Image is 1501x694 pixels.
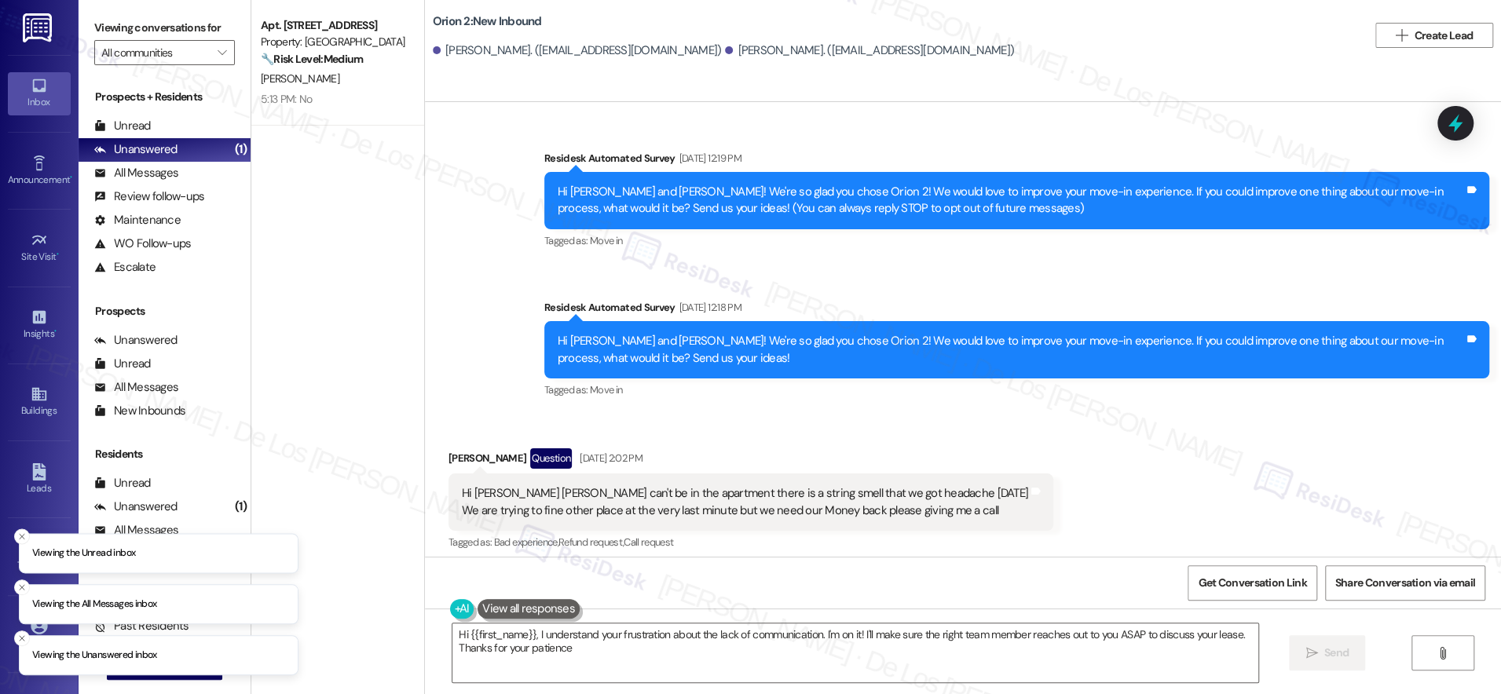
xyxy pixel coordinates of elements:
label: Viewing conversations for [94,16,235,40]
span: Create Lead [1415,27,1473,44]
div: Unanswered [94,141,178,158]
div: Hi [PERSON_NAME] [PERSON_NAME] can't be in the apartment there is a string smell that we got head... [462,485,1028,519]
div: [PERSON_NAME]. ([EMAIL_ADDRESS][DOMAIN_NAME]) [433,42,722,59]
b: Orion 2: New Inbound [433,13,542,30]
p: Viewing the Unread inbox [32,546,135,561]
div: WO Follow-ups [94,236,191,252]
div: Unread [94,118,151,134]
div: Maintenance [94,212,181,228]
div: Residesk Automated Survey [544,150,1489,172]
div: Tagged as: [448,531,1053,553]
button: Send [1289,635,1365,670]
button: Close toast [14,630,30,646]
div: Question [530,448,572,468]
div: Unanswered [94,499,178,515]
div: 5:13 PM: No [261,92,312,106]
img: ResiDesk Logo [23,13,55,42]
a: Inbox [8,72,71,115]
div: [DATE] 2:02 PM [576,450,643,466]
i:  [1396,29,1408,42]
span: Share Conversation via email [1335,575,1475,591]
button: Get Conversation Link [1188,565,1316,601]
p: Viewing the All Messages inbox [32,597,157,612]
span: Move in [590,234,622,247]
div: Unread [94,356,151,372]
div: Prospects + Residents [79,89,251,105]
div: Property: [GEOGRAPHIC_DATA] [261,34,406,50]
div: Escalate [94,259,156,276]
div: Tagged as: [544,229,1489,252]
button: Close toast [14,528,30,544]
a: Templates • [8,535,71,578]
button: Create Lead [1375,23,1493,48]
a: Leads [8,458,71,501]
a: Buildings [8,381,71,423]
a: Site Visit • [8,227,71,269]
div: Prospects [79,303,251,320]
div: Unanswered [94,332,178,349]
div: Apt. [STREET_ADDRESS] [261,17,406,34]
button: Share Conversation via email [1325,565,1485,601]
p: Viewing the Unanswered inbox [32,648,157,663]
span: [PERSON_NAME] [261,71,339,86]
a: Insights • [8,304,71,346]
span: Send [1324,645,1349,661]
i:  [1437,647,1448,659]
i:  [218,46,226,59]
button: Close toast [14,579,30,595]
a: Account [8,612,71,655]
span: Move in [590,383,622,396]
div: [DATE] 12:19 PM [675,150,741,166]
div: Unread [94,475,151,491]
div: New Inbounds [94,403,185,419]
strong: 🔧 Risk Level: Medium [261,52,363,66]
div: Hi [PERSON_NAME] and [PERSON_NAME]! We're so glad you chose Orion 2! We would love to improve you... [558,184,1464,217]
span: • [70,172,72,183]
div: (1) [231,495,251,519]
span: Bad experience , [494,535,558,549]
div: Residesk Automated Survey [544,299,1489,321]
div: [PERSON_NAME] [448,448,1053,473]
span: Refund request , [558,535,624,549]
div: (1) [231,137,251,162]
div: Tagged as: [544,378,1489,401]
div: [PERSON_NAME]. ([EMAIL_ADDRESS][DOMAIN_NAME]) [725,42,1014,59]
div: All Messages [94,165,178,181]
span: Get Conversation Link [1198,575,1306,591]
div: Hi [PERSON_NAME] and [PERSON_NAME]! We're so glad you chose Orion 2! We would love to improve you... [558,333,1464,367]
div: Residents [79,446,251,462]
span: • [57,249,59,260]
div: All Messages [94,379,178,396]
textarea: Hi {{first_name}}, I understand your frustration about the lack of communication. I'm on it! I'll... [452,623,1258,682]
i:  [1305,647,1317,659]
div: [DATE] 12:18 PM [675,299,741,316]
span: • [54,326,57,337]
span: Call request [624,535,673,549]
div: Review follow-ups [94,188,204,205]
input: All communities [101,40,210,65]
